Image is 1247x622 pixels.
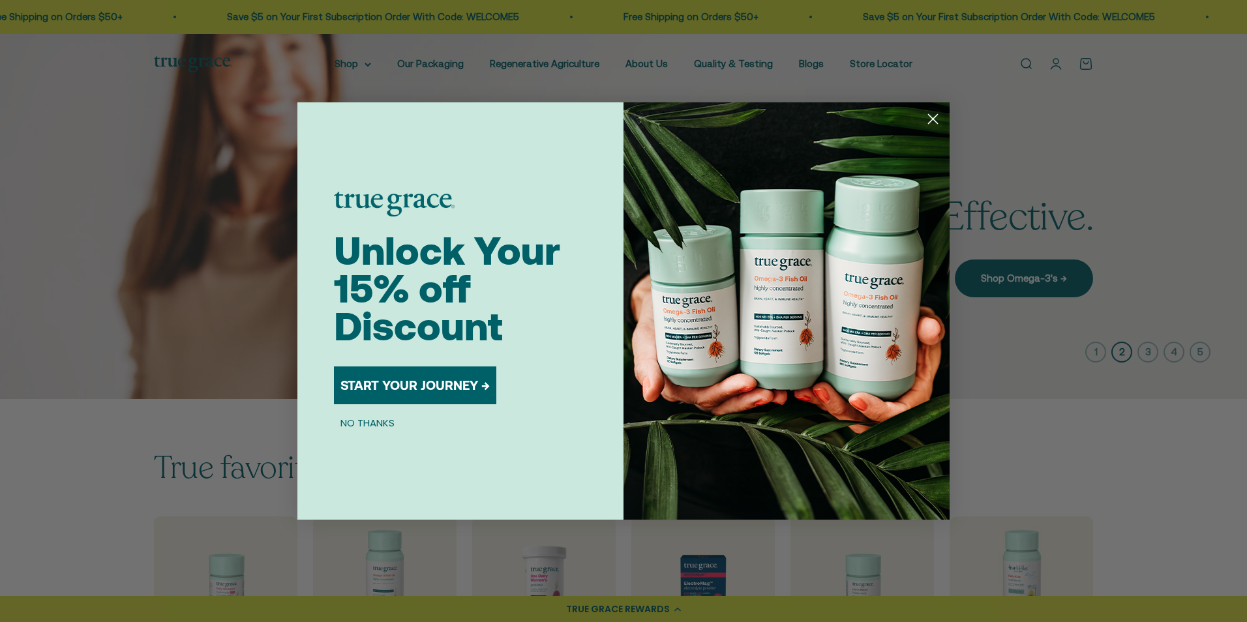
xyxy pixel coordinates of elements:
button: NO THANKS [334,415,401,430]
span: Unlock Your 15% off Discount [334,228,560,349]
button: START YOUR JOURNEY → [334,366,496,404]
img: logo placeholder [334,192,455,216]
button: Close dialog [922,108,944,130]
img: 098727d5-50f8-4f9b-9554-844bb8da1403.jpeg [623,102,950,520]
